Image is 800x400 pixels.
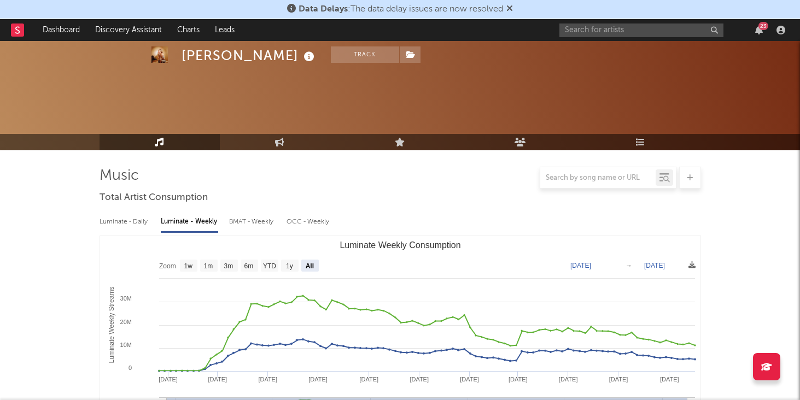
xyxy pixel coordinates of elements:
[506,5,513,14] span: Dismiss
[170,19,207,41] a: Charts
[410,376,429,383] text: [DATE]
[509,376,528,383] text: [DATE]
[87,19,170,41] a: Discovery Assistant
[359,376,378,383] text: [DATE]
[224,262,233,270] text: 3m
[182,46,317,64] div: [PERSON_NAME]
[208,376,227,383] text: [DATE]
[229,213,276,231] div: BMAT - Weekly
[100,213,150,231] div: Luminate - Daily
[299,5,348,14] span: Data Delays
[299,5,503,14] span: : The data delay issues are now resolved
[128,364,131,371] text: 0
[758,22,768,30] div: 23
[558,376,577,383] text: [DATE]
[305,262,313,270] text: All
[107,287,115,363] text: Luminate Weekly Streams
[340,240,460,250] text: Luminate Weekly Consumption
[644,262,665,269] text: [DATE]
[207,19,242,41] a: Leads
[331,46,399,63] button: Track
[120,342,131,348] text: 10M
[308,376,328,383] text: [DATE]
[258,376,277,383] text: [DATE]
[286,262,293,270] text: 1y
[540,174,656,183] input: Search by song name or URL
[559,23,723,37] input: Search for artists
[120,295,131,302] text: 30M
[203,262,213,270] text: 1m
[159,262,176,270] text: Zoom
[161,213,218,231] div: Luminate - Weekly
[159,376,178,383] text: [DATE]
[100,191,208,204] span: Total Artist Consumption
[120,319,131,325] text: 20M
[35,19,87,41] a: Dashboard
[184,262,192,270] text: 1w
[570,262,591,269] text: [DATE]
[660,376,679,383] text: [DATE]
[460,376,479,383] text: [DATE]
[609,376,628,383] text: [DATE]
[262,262,276,270] text: YTD
[755,26,763,34] button: 23
[244,262,253,270] text: 6m
[626,262,632,269] text: →
[287,213,330,231] div: OCC - Weekly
